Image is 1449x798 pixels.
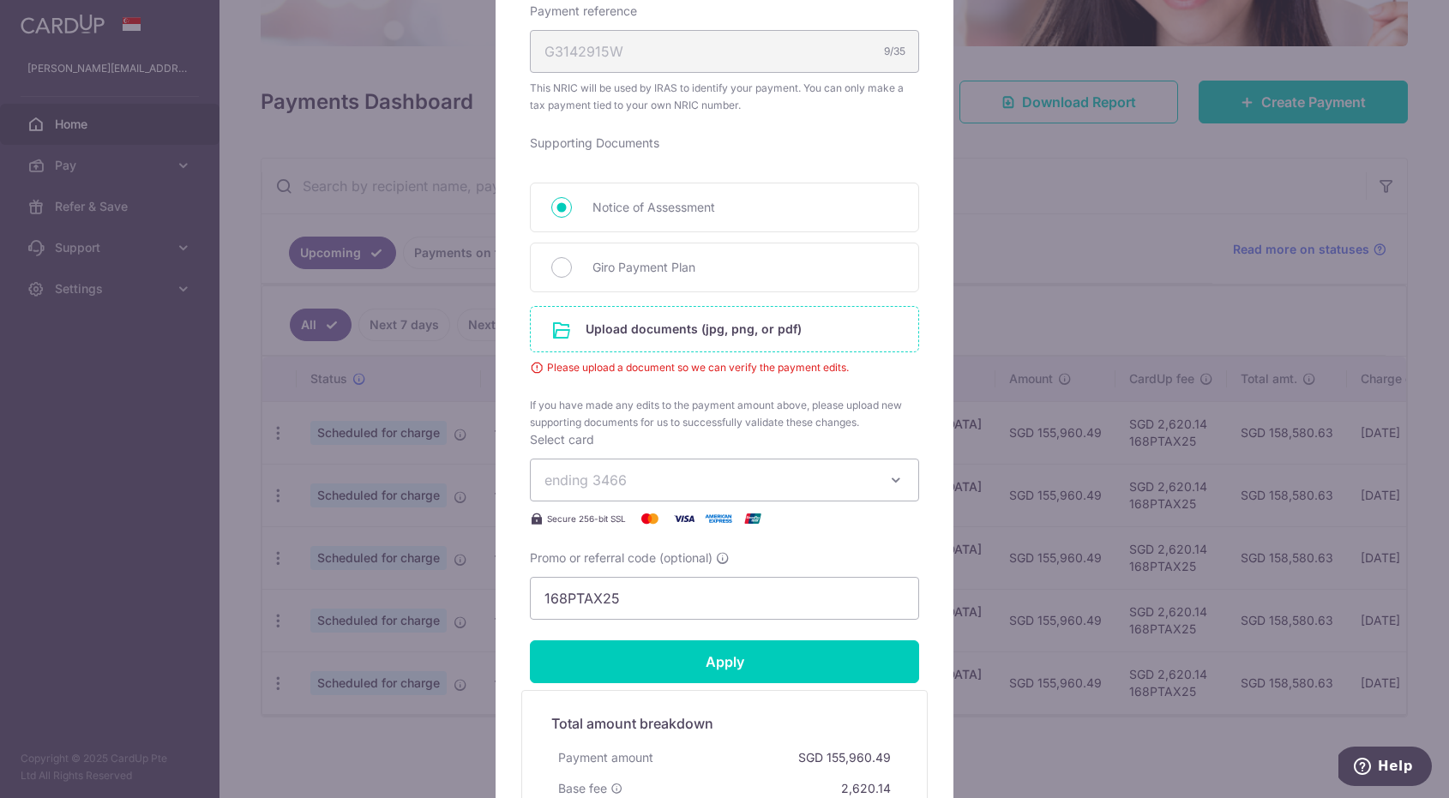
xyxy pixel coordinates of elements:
[551,742,660,773] div: Payment amount
[530,431,594,448] label: Select card
[530,80,919,114] span: This NRIC will be used by IRAS to identify your payment. You can only make a tax payment tied to ...
[667,508,701,529] img: Visa
[736,508,770,529] img: UnionPay
[551,713,898,734] h5: Total amount breakdown
[530,3,637,20] label: Payment reference
[884,43,905,60] div: 9/35
[530,306,919,352] div: Upload documents (jpg, png, or pdf)
[1338,747,1432,789] iframe: Opens a widget where you can find more information
[633,508,667,529] img: Mastercard
[547,512,626,525] span: Secure 256-bit SSL
[530,640,919,683] input: Apply
[530,459,919,501] button: ending 3466
[530,359,919,376] span: Please upload a document so we can verify the payment edits.
[592,257,898,278] span: Giro Payment Plan
[530,397,919,431] span: If you have made any edits to the payment amount above, please upload new supporting documents fo...
[701,508,736,529] img: American Express
[530,549,712,567] span: Promo or referral code (optional)
[558,780,607,797] span: Base fee
[544,471,627,489] span: ending 3466
[530,135,659,152] label: Supporting Documents
[791,742,898,773] div: SGD 155,960.49
[592,197,898,218] span: Notice of Assessment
